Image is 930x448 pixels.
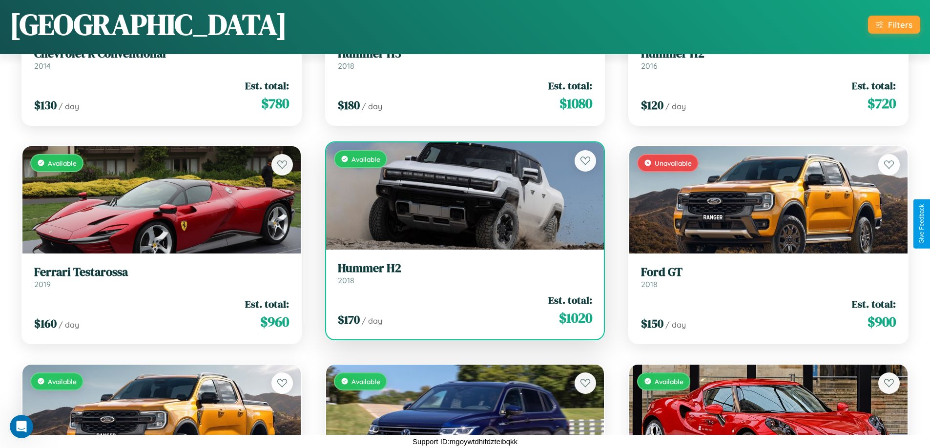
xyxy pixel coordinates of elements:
[868,312,896,331] span: $ 900
[48,159,77,167] span: Available
[34,61,51,71] span: 2014
[548,78,592,93] span: Est. total:
[338,275,354,285] span: 2018
[641,61,658,71] span: 2016
[641,265,896,279] h3: Ford GT
[852,297,896,311] span: Est. total:
[34,315,57,331] span: $ 160
[260,312,289,331] span: $ 960
[413,435,517,448] p: Support ID: mgoywtdhifdzteibqkk
[918,204,925,244] div: Give Feedback
[559,94,592,113] span: $ 1080
[338,47,593,61] h3: Hummer H3
[351,155,380,163] span: Available
[641,315,663,331] span: $ 150
[641,47,896,61] h3: Hummer H2
[338,61,354,71] span: 2018
[362,101,382,111] span: / day
[261,94,289,113] span: $ 780
[338,261,593,275] h3: Hummer H2
[362,316,382,326] span: / day
[59,320,79,330] span: / day
[641,47,896,71] a: Hummer H22016
[641,279,658,289] span: 2018
[888,19,912,30] div: Filters
[34,279,51,289] span: 2019
[655,377,683,386] span: Available
[10,4,287,44] h1: [GEOGRAPHIC_DATA]
[338,97,360,113] span: $ 180
[665,101,686,111] span: / day
[559,308,592,328] span: $ 1020
[655,159,692,167] span: Unavailable
[338,261,593,285] a: Hummer H22018
[641,97,663,113] span: $ 120
[868,16,920,34] button: Filters
[59,101,79,111] span: / day
[641,265,896,289] a: Ford GT2018
[34,265,289,289] a: Ferrari Testarossa2019
[338,312,360,328] span: $ 170
[245,297,289,311] span: Est. total:
[351,377,380,386] span: Available
[868,94,896,113] span: $ 720
[34,47,289,71] a: Chevrolet R Conventional2014
[852,78,896,93] span: Est. total:
[245,78,289,93] span: Est. total:
[34,47,289,61] h3: Chevrolet R Conventional
[548,293,592,307] span: Est. total:
[10,415,33,438] iframe: Intercom live chat
[34,265,289,279] h3: Ferrari Testarossa
[665,320,686,330] span: / day
[48,377,77,386] span: Available
[338,47,593,71] a: Hummer H32018
[34,97,57,113] span: $ 130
